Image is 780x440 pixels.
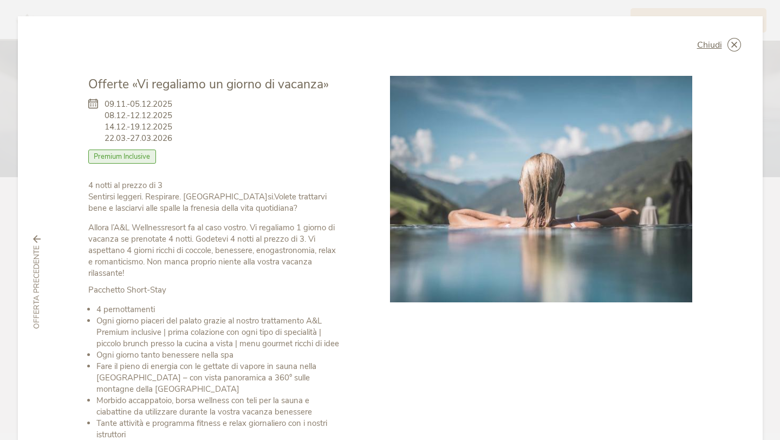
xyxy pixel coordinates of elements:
span: 09.11.-05.12.2025 08.12.-12.12.2025 14.12.-19.12.2025 22.03.-27.03.2026 [105,99,172,144]
li: Ogni giorno piaceri del palato grazie al nostro trattamento A&L Premium inclusive | prima colazio... [96,315,342,350]
li: Ogni giorno tanto benessere nella spa [96,350,342,361]
li: 4 pernottamenti [96,304,342,315]
strong: Pacchetto Short-Stay [88,284,166,295]
span: Premium Inclusive [88,150,157,164]
span: Offerte «Vi regaliamo un giorno di vacanza» [88,76,329,93]
strong: Volete trattarvi bene e lasciarvi alle spalle la frenesia della vita quotidiana? [88,191,327,213]
img: Offerte «Vi regaliamo un giorno di vacanza» [390,76,692,302]
p: Allora l’A&L Wellnessresort fa al caso vostro. Vi regaliamo 1 giorno di vacanza se prenotate 4 no... [88,222,342,279]
strong: 4 notti al prezzo di 3 [88,180,162,191]
span: Chiudi [697,41,722,49]
li: Fare il pieno di energia con le gettate di vapore in sauna nella [GEOGRAPHIC_DATA] – con vista pa... [96,361,342,395]
span: Offerta precedente [31,245,42,329]
p: Sentirsi leggeri. Respirare. [GEOGRAPHIC_DATA]si. [88,180,342,214]
li: Morbido accappatoio, borsa wellness con teli per la sauna e ciabattine da utilizzare durante la v... [96,395,342,418]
